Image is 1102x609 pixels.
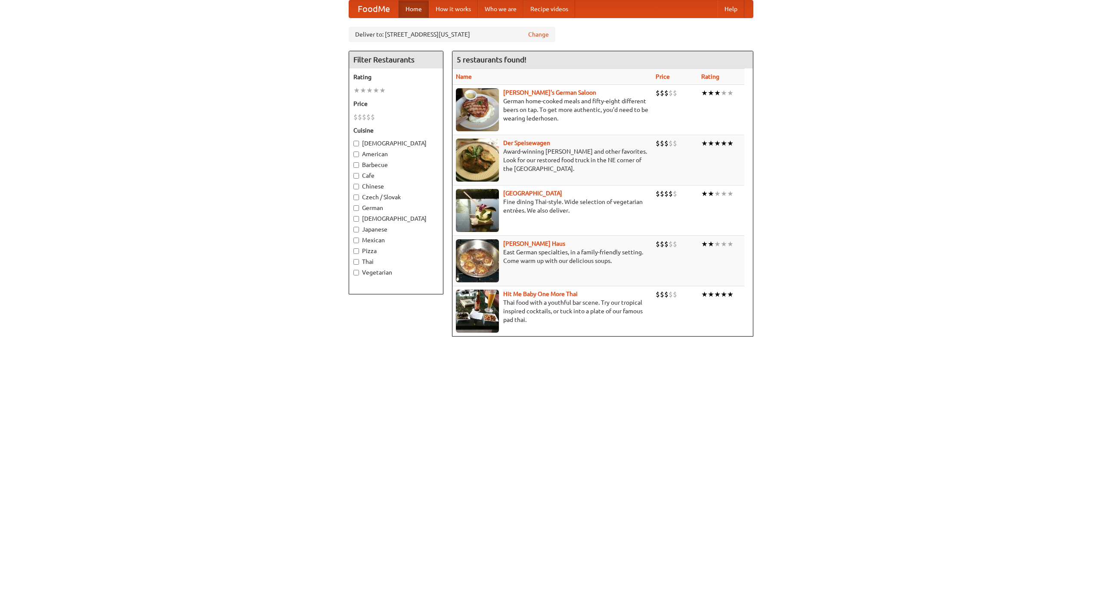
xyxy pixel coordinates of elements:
li: ★ [727,290,734,299]
li: $ [656,189,660,198]
li: $ [656,290,660,299]
li: $ [366,112,371,122]
li: $ [664,239,669,249]
label: [DEMOGRAPHIC_DATA] [353,139,439,148]
input: Czech / Slovak [353,195,359,200]
li: ★ [727,189,734,198]
label: Barbecue [353,161,439,169]
li: $ [664,189,669,198]
label: American [353,150,439,158]
p: Thai food with a youthful bar scene. Try our tropical inspired cocktails, or tuck into a plate of... [456,298,649,324]
li: ★ [721,239,727,249]
li: $ [660,189,664,198]
li: $ [673,88,677,98]
p: Fine dining Thai-style. Wide selection of vegetarian entrées. We also deliver. [456,198,649,215]
li: ★ [714,239,721,249]
a: Help [718,0,744,18]
h5: Rating [353,73,439,81]
img: speisewagen.jpg [456,139,499,182]
li: $ [664,88,669,98]
li: $ [669,290,673,299]
li: $ [664,290,669,299]
label: Chinese [353,182,439,191]
li: ★ [721,189,727,198]
li: $ [673,290,677,299]
h5: Price [353,99,439,108]
li: $ [669,139,673,148]
label: Czech / Slovak [353,193,439,201]
a: Name [456,73,472,80]
a: [PERSON_NAME] Haus [503,240,565,247]
label: German [353,204,439,212]
li: ★ [366,86,373,95]
input: Japanese [353,227,359,232]
label: [DEMOGRAPHIC_DATA] [353,214,439,223]
li: ★ [353,86,360,95]
a: [PERSON_NAME]'s German Saloon [503,89,596,96]
a: [GEOGRAPHIC_DATA] [503,190,562,197]
li: $ [673,239,677,249]
p: Award-winning [PERSON_NAME] and other favorites. Look for our restored food truck in the NE corne... [456,147,649,173]
label: Cafe [353,171,439,180]
li: $ [669,88,673,98]
h4: Filter Restaurants [349,51,443,68]
a: FoodMe [349,0,399,18]
label: Mexican [353,236,439,244]
label: Vegetarian [353,268,439,277]
a: Change [528,30,549,39]
li: ★ [379,86,386,95]
li: ★ [714,189,721,198]
li: ★ [701,88,708,98]
li: $ [656,88,660,98]
img: satay.jpg [456,189,499,232]
b: Der Speisewagen [503,139,550,146]
li: $ [656,239,660,249]
a: Who we are [478,0,523,18]
li: ★ [701,290,708,299]
li: ★ [708,88,714,98]
input: Mexican [353,238,359,243]
a: Hit Me Baby One More Thai [503,291,578,297]
input: Cafe [353,173,359,179]
ng-pluralize: 5 restaurants found! [457,56,526,64]
li: $ [669,189,673,198]
a: Home [399,0,429,18]
li: ★ [714,139,721,148]
a: Price [656,73,670,80]
li: $ [371,112,375,122]
h5: Cuisine [353,126,439,135]
li: ★ [708,290,714,299]
li: ★ [708,239,714,249]
li: $ [362,112,366,122]
label: Pizza [353,247,439,255]
input: [DEMOGRAPHIC_DATA] [353,216,359,222]
li: ★ [721,139,727,148]
li: ★ [714,88,721,98]
li: ★ [727,139,734,148]
input: Thai [353,259,359,265]
input: Pizza [353,248,359,254]
input: Barbecue [353,162,359,168]
img: esthers.jpg [456,88,499,131]
li: ★ [701,239,708,249]
div: Deliver to: [STREET_ADDRESS][US_STATE] [349,27,555,42]
input: American [353,151,359,157]
a: How it works [429,0,478,18]
li: ★ [721,290,727,299]
input: German [353,205,359,211]
label: Japanese [353,225,439,234]
li: $ [669,239,673,249]
li: ★ [721,88,727,98]
li: $ [660,290,664,299]
li: ★ [714,290,721,299]
li: $ [660,88,664,98]
li: ★ [708,189,714,198]
li: $ [664,139,669,148]
a: Rating [701,73,719,80]
li: $ [660,239,664,249]
li: $ [673,139,677,148]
